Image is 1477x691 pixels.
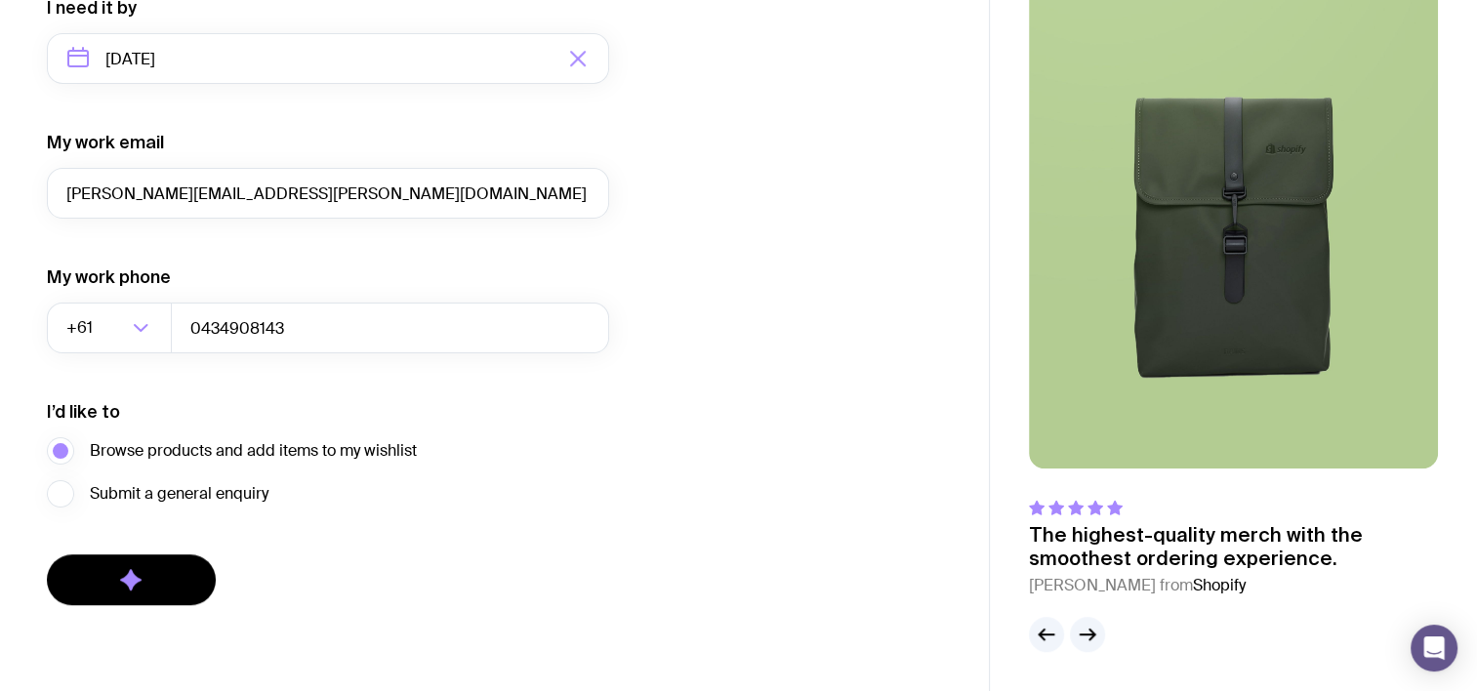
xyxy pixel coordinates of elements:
div: Search for option [47,303,172,353]
label: My work phone [47,265,171,289]
input: you@email.com [47,168,609,219]
label: My work email [47,131,164,154]
span: Browse products and add items to my wishlist [90,439,417,463]
span: Shopify [1193,575,1246,595]
span: Submit a general enquiry [90,482,268,506]
p: The highest-quality merch with the smoothest ordering experience. [1029,523,1438,570]
input: 0400123456 [171,303,609,353]
span: +61 [66,303,97,353]
cite: [PERSON_NAME] from [1029,574,1438,597]
input: Select a target date [47,33,609,84]
div: Open Intercom Messenger [1411,625,1457,671]
label: I’d like to [47,400,120,424]
input: Search for option [97,303,127,353]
